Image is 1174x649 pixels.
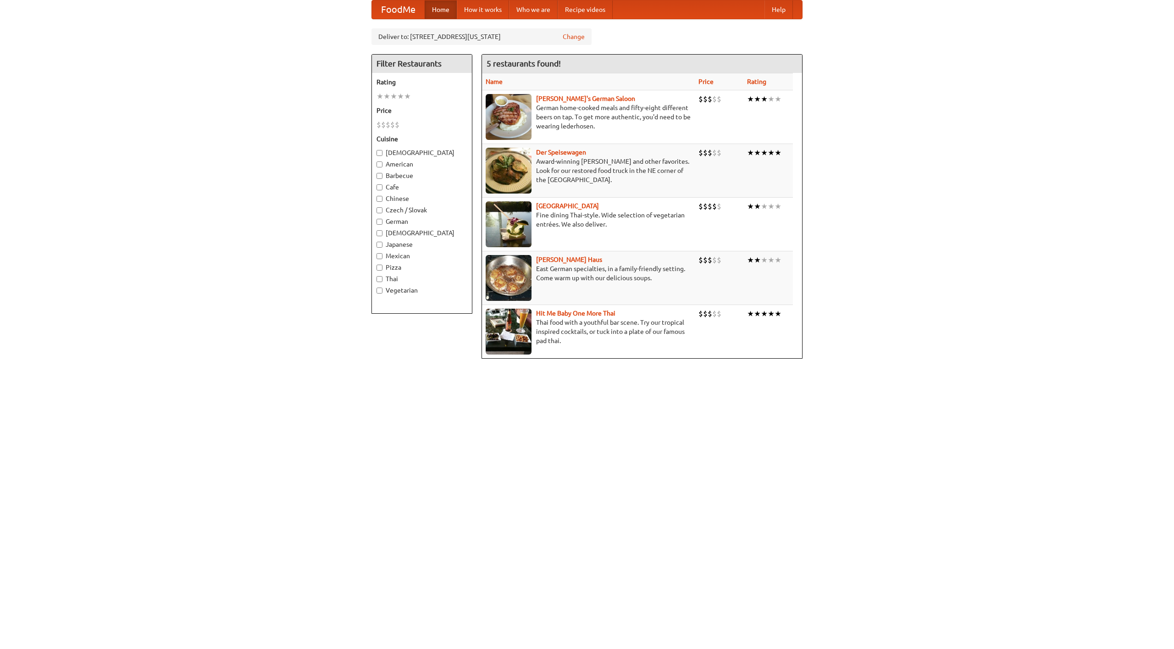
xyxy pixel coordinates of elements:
li: $ [698,255,703,265]
label: Vegetarian [377,286,467,295]
li: ★ [383,91,390,101]
p: Fine dining Thai-style. Wide selection of vegetarian entrées. We also deliver. [486,211,691,229]
input: American [377,161,382,167]
input: Pizza [377,265,382,271]
li: $ [708,201,712,211]
li: ★ [754,201,761,211]
li: ★ [768,309,775,319]
li: ★ [754,309,761,319]
li: $ [717,309,721,319]
a: Der Speisewagen [536,149,586,156]
li: $ [717,201,721,211]
li: $ [703,94,708,104]
li: ★ [761,94,768,104]
li: $ [712,94,717,104]
a: [GEOGRAPHIC_DATA] [536,202,599,210]
label: Pizza [377,263,467,272]
li: $ [712,201,717,211]
li: ★ [404,91,411,101]
label: [DEMOGRAPHIC_DATA] [377,228,467,238]
label: German [377,217,467,226]
input: Thai [377,276,382,282]
li: $ [698,309,703,319]
li: ★ [768,255,775,265]
a: Rating [747,78,766,85]
label: Thai [377,274,467,283]
li: $ [377,120,381,130]
label: Japanese [377,240,467,249]
label: Barbecue [377,171,467,180]
li: ★ [377,91,383,101]
a: Help [764,0,793,19]
label: Mexican [377,251,467,261]
li: $ [703,148,708,158]
input: German [377,219,382,225]
li: $ [712,255,717,265]
li: $ [712,148,717,158]
a: Hit Me Baby One More Thai [536,310,615,317]
img: babythai.jpg [486,309,532,355]
li: ★ [761,201,768,211]
li: ★ [761,255,768,265]
input: Barbecue [377,173,382,179]
li: $ [712,309,717,319]
input: [DEMOGRAPHIC_DATA] [377,150,382,156]
a: Who we are [509,0,558,19]
input: Mexican [377,253,382,259]
li: ★ [747,255,754,265]
img: satay.jpg [486,201,532,247]
li: $ [703,309,708,319]
li: ★ [754,94,761,104]
a: [PERSON_NAME]'s German Saloon [536,95,635,102]
li: ★ [775,309,781,319]
li: ★ [390,91,397,101]
li: ★ [397,91,404,101]
input: Japanese [377,242,382,248]
a: Recipe videos [558,0,613,19]
input: Vegetarian [377,288,382,294]
label: Czech / Slovak [377,205,467,215]
li: ★ [747,309,754,319]
a: Change [563,32,585,41]
a: Price [698,78,714,85]
p: Award-winning [PERSON_NAME] and other favorites. Look for our restored food truck in the NE corne... [486,157,691,184]
a: Home [425,0,457,19]
li: ★ [754,255,761,265]
img: kohlhaus.jpg [486,255,532,301]
label: [DEMOGRAPHIC_DATA] [377,148,467,157]
h5: Price [377,106,467,115]
input: Cafe [377,184,382,190]
p: Thai food with a youthful bar scene. Try our tropical inspired cocktails, or tuck into a plate of... [486,318,691,345]
li: ★ [747,201,754,211]
li: $ [698,148,703,158]
p: East German specialties, in a family-friendly setting. Come warm up with our delicious soups. [486,264,691,283]
li: $ [708,148,712,158]
a: [PERSON_NAME] Haus [536,256,602,263]
li: $ [395,120,399,130]
h5: Cuisine [377,134,467,144]
li: ★ [775,148,781,158]
label: Chinese [377,194,467,203]
p: German home-cooked meals and fifty-eight different beers on tap. To get more authentic, you'd nee... [486,103,691,131]
li: ★ [747,148,754,158]
li: ★ [768,94,775,104]
li: $ [708,94,712,104]
li: $ [698,201,703,211]
li: ★ [768,201,775,211]
li: $ [698,94,703,104]
li: $ [708,309,712,319]
a: How it works [457,0,509,19]
li: $ [717,148,721,158]
label: Cafe [377,183,467,192]
li: $ [717,255,721,265]
ng-pluralize: 5 restaurants found! [487,59,561,68]
li: $ [717,94,721,104]
img: esthers.jpg [486,94,532,140]
li: $ [390,120,395,130]
a: FoodMe [372,0,425,19]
